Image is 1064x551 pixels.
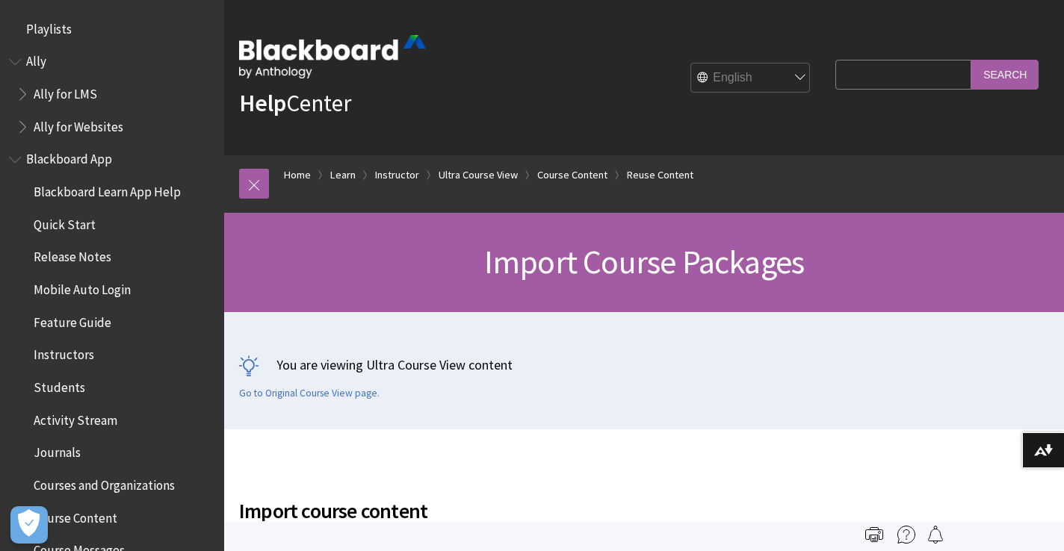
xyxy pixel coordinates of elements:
[34,343,94,363] span: Instructors
[9,49,215,140] nav: Book outline for Anthology Ally Help
[34,505,117,526] span: Course Content
[691,63,811,93] select: Site Language Selector
[627,166,693,184] a: Reuse Content
[34,179,181,199] span: Blackboard Learn App Help
[26,16,72,37] span: Playlists
[34,245,111,265] span: Release Notes
[239,355,1049,374] p: You are viewing Ultra Course View content
[865,526,883,544] img: Print
[971,60,1039,89] input: Search
[34,212,96,232] span: Quick Start
[239,88,286,118] strong: Help
[484,241,804,282] span: Import Course Packages
[375,166,419,184] a: Instructor
[239,387,380,400] a: Go to Original Course View page.
[330,166,356,184] a: Learn
[239,88,351,118] a: HelpCenter
[34,81,97,102] span: Ally for LMS
[34,441,81,461] span: Journals
[537,166,607,184] a: Course Content
[239,495,828,526] span: Import course content
[34,473,175,493] span: Courses and Organizations
[239,35,426,78] img: Blackboard by Anthology
[34,277,131,297] span: Mobile Auto Login
[284,166,311,184] a: Home
[439,166,518,184] a: Ultra Course View
[34,408,117,428] span: Activity Stream
[34,114,123,134] span: Ally for Websites
[34,310,111,330] span: Feature Guide
[26,49,46,69] span: Ally
[26,147,112,167] span: Blackboard App
[9,16,215,42] nav: Book outline for Playlists
[34,375,85,395] span: Students
[10,506,48,544] button: Open Preferences
[927,526,944,544] img: Follow this page
[897,526,915,544] img: More help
